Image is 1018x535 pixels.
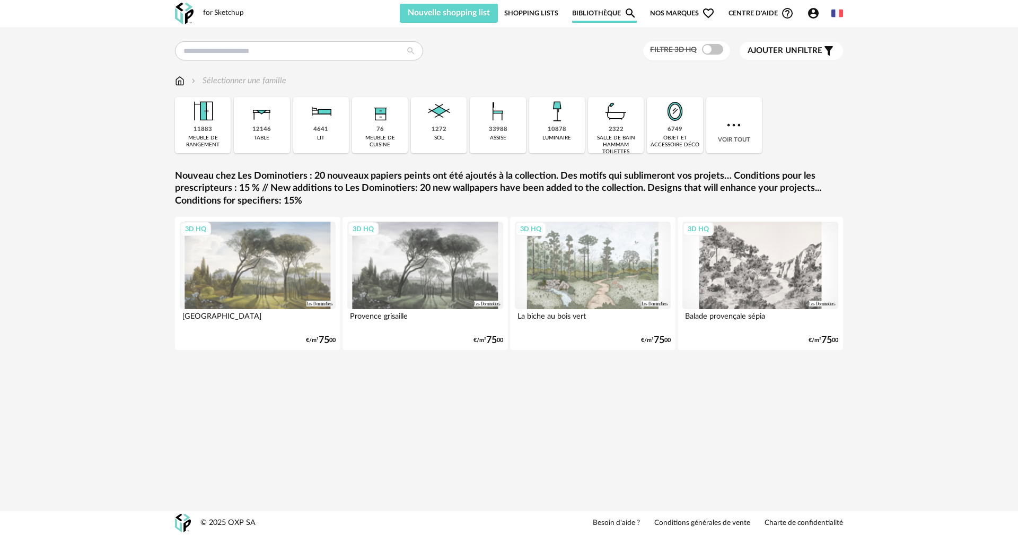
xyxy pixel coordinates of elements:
div: assise [490,135,506,142]
a: 3D HQ Provence grisaille €/m²7500 [343,217,508,350]
span: Account Circle icon [807,7,820,20]
span: Filtre 3D HQ [650,46,697,54]
div: sol [434,135,444,142]
a: Shopping Lists [504,4,558,23]
div: meuble de rangement [178,135,227,148]
div: 1272 [432,126,446,134]
img: Literie.png [306,97,335,126]
div: Sélectionner une famille [189,75,286,87]
div: 4641 [313,126,328,134]
div: 33988 [489,126,507,134]
img: Assise.png [484,97,512,126]
div: €/m² 00 [641,337,671,344]
span: Account Circle icon [807,7,824,20]
div: objet et accessoire déco [650,135,699,148]
div: Voir tout [706,97,762,153]
div: salle de bain hammam toilettes [591,135,640,155]
img: svg+xml;base64,PHN2ZyB3aWR0aD0iMTYiIGhlaWdodD0iMTYiIHZpZXdCb3g9IjAgMCAxNiAxNiIgZmlsbD0ibm9uZSIgeG... [189,75,198,87]
span: 75 [319,337,329,344]
div: €/m² 00 [306,337,336,344]
div: © 2025 OXP SA [200,518,256,528]
span: 75 [486,337,497,344]
a: Conditions générales de vente [654,519,750,528]
div: 12146 [252,126,271,134]
img: Rangement.png [366,97,394,126]
div: for Sketchup [203,8,244,18]
div: Balade provençale sépia [682,309,838,330]
span: 75 [821,337,832,344]
a: BibliothèqueMagnify icon [572,4,637,23]
button: Ajouter unfiltre Filter icon [740,42,843,60]
img: more.7b13dc1.svg [724,116,743,135]
a: Nouveau chez Les Dominotiers : 20 nouveaux papiers peints ont été ajoutés à la collection. Des mo... [175,170,843,207]
img: Luminaire.png [542,97,571,126]
span: 75 [654,337,664,344]
span: Magnify icon [624,7,637,20]
div: 11883 [194,126,212,134]
img: OXP [175,514,191,532]
div: meuble de cuisine [355,135,405,148]
div: €/m² 00 [473,337,503,344]
div: luminaire [542,135,571,142]
img: Sol.png [425,97,453,126]
div: [GEOGRAPHIC_DATA] [180,309,336,330]
span: Heart Outline icon [702,7,715,20]
div: 2322 [609,126,624,134]
img: svg+xml;base64,PHN2ZyB3aWR0aD0iMTYiIGhlaWdodD0iMTciIHZpZXdCb3g9IjAgMCAxNiAxNyIgZmlsbD0ibm9uZSIgeG... [175,75,185,87]
div: table [254,135,269,142]
div: 10878 [548,126,566,134]
div: 76 [376,126,384,134]
span: Filter icon [822,45,835,57]
span: Nouvelle shopping list [408,8,490,17]
span: Nos marques [650,4,715,23]
div: 3D HQ [515,222,546,236]
a: Besoin d'aide ? [593,519,640,528]
div: 6749 [668,126,682,134]
img: Miroir.png [661,97,689,126]
span: filtre [748,46,822,56]
span: Ajouter un [748,47,797,55]
div: 3D HQ [348,222,379,236]
div: Provence grisaille [347,309,503,330]
button: Nouvelle shopping list [400,4,498,23]
img: OXP [175,3,194,24]
div: 3D HQ [683,222,714,236]
img: Table.png [248,97,276,126]
a: 3D HQ La biche au bois vert €/m²7500 [510,217,675,350]
div: 3D HQ [180,222,211,236]
img: Salle%20de%20bain.png [602,97,630,126]
span: Centre d'aideHelp Circle Outline icon [729,7,794,20]
div: La biche au bois vert [515,309,671,330]
a: 3D HQ [GEOGRAPHIC_DATA] €/m²7500 [175,217,340,350]
a: 3D HQ Balade provençale sépia €/m²7500 [678,217,843,350]
div: lit [317,135,324,142]
img: fr [831,7,843,19]
a: Charte de confidentialité [765,519,843,528]
img: Meuble%20de%20rangement.png [189,97,217,126]
span: Help Circle Outline icon [781,7,794,20]
div: €/m² 00 [809,337,838,344]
